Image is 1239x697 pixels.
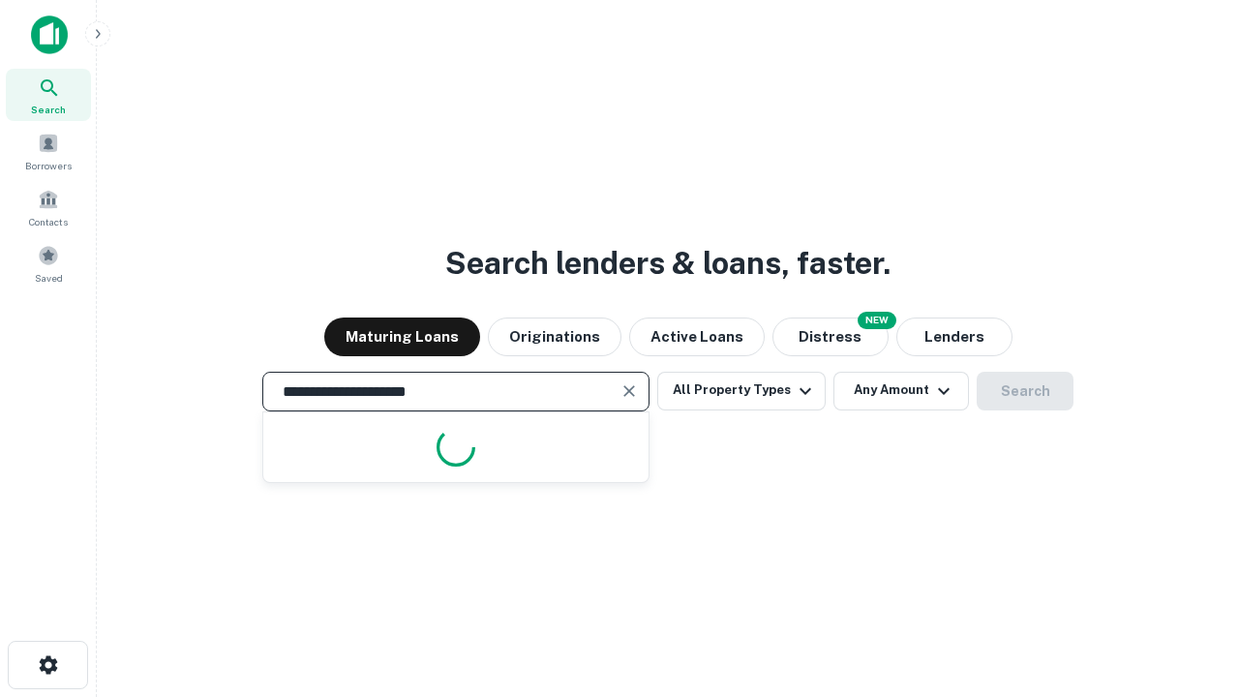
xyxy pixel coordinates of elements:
div: NEW [858,312,896,329]
span: Borrowers [25,158,72,173]
button: All Property Types [657,372,826,410]
a: Saved [6,237,91,289]
button: Originations [488,318,621,356]
button: Maturing Loans [324,318,480,356]
a: Borrowers [6,125,91,177]
button: Any Amount [833,372,969,410]
iframe: Chat Widget [1142,542,1239,635]
button: Search distressed loans with lien and other non-mortgage details. [772,318,889,356]
a: Search [6,69,91,121]
span: Search [31,102,66,117]
h3: Search lenders & loans, faster. [445,240,891,287]
span: Contacts [29,214,68,229]
img: capitalize-icon.png [31,15,68,54]
button: Lenders [896,318,1012,356]
span: Saved [35,270,63,286]
button: Clear [616,378,643,405]
a: Contacts [6,181,91,233]
button: Active Loans [629,318,765,356]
